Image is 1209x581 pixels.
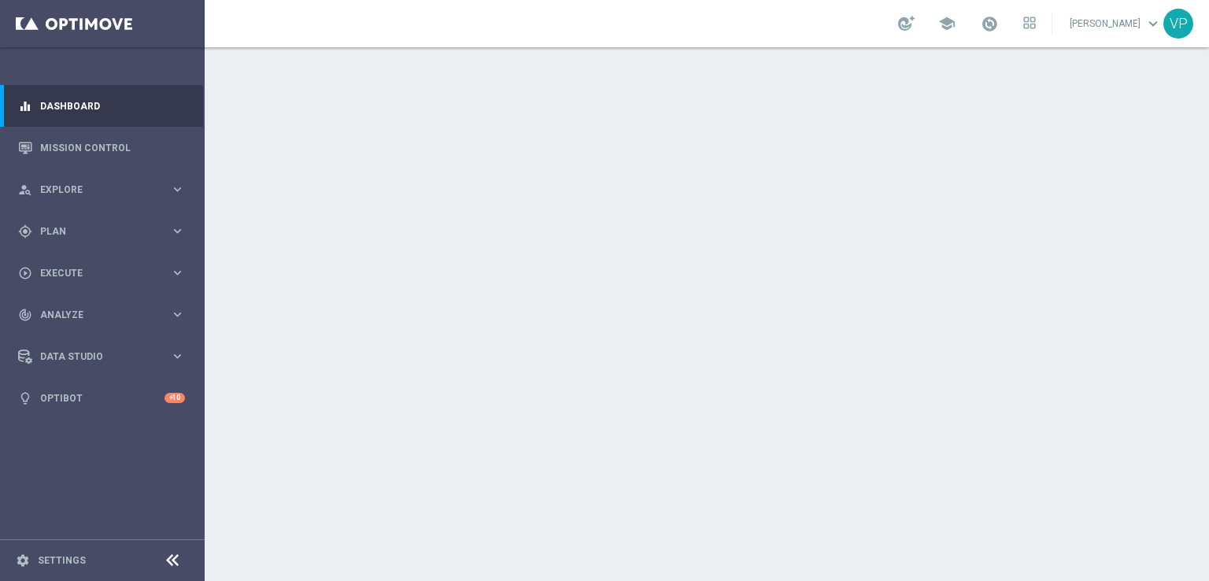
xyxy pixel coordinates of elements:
[1144,15,1162,32] span: keyboard_arrow_down
[938,15,956,32] span: school
[18,85,185,127] div: Dashboard
[18,350,170,364] div: Data Studio
[40,268,170,278] span: Execute
[40,377,165,419] a: Optibot
[38,556,86,565] a: Settings
[17,392,186,405] button: lightbulb Optibot +10
[1163,9,1193,39] div: VP
[17,183,186,196] button: person_search Explore keyboard_arrow_right
[165,393,185,403] div: +10
[18,266,170,280] div: Execute
[18,266,32,280] i: play_circle_outline
[18,224,32,239] i: gps_fixed
[17,100,186,113] button: equalizer Dashboard
[40,185,170,194] span: Explore
[18,183,32,197] i: person_search
[170,182,185,197] i: keyboard_arrow_right
[1068,12,1163,35] a: [PERSON_NAME]keyboard_arrow_down
[18,127,185,168] div: Mission Control
[18,308,32,322] i: track_changes
[18,224,170,239] div: Plan
[16,553,30,568] i: settings
[18,183,170,197] div: Explore
[40,310,170,320] span: Analyze
[17,350,186,363] button: Data Studio keyboard_arrow_right
[18,391,32,405] i: lightbulb
[170,349,185,364] i: keyboard_arrow_right
[17,267,186,279] button: play_circle_outline Execute keyboard_arrow_right
[170,224,185,239] i: keyboard_arrow_right
[17,225,186,238] button: gps_fixed Plan keyboard_arrow_right
[40,227,170,236] span: Plan
[18,377,185,419] div: Optibot
[40,352,170,361] span: Data Studio
[18,99,32,113] i: equalizer
[170,307,185,322] i: keyboard_arrow_right
[18,308,170,322] div: Analyze
[17,142,186,154] button: Mission Control
[170,265,185,280] i: keyboard_arrow_right
[17,309,186,321] button: track_changes Analyze keyboard_arrow_right
[40,85,185,127] a: Dashboard
[40,127,185,168] a: Mission Control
